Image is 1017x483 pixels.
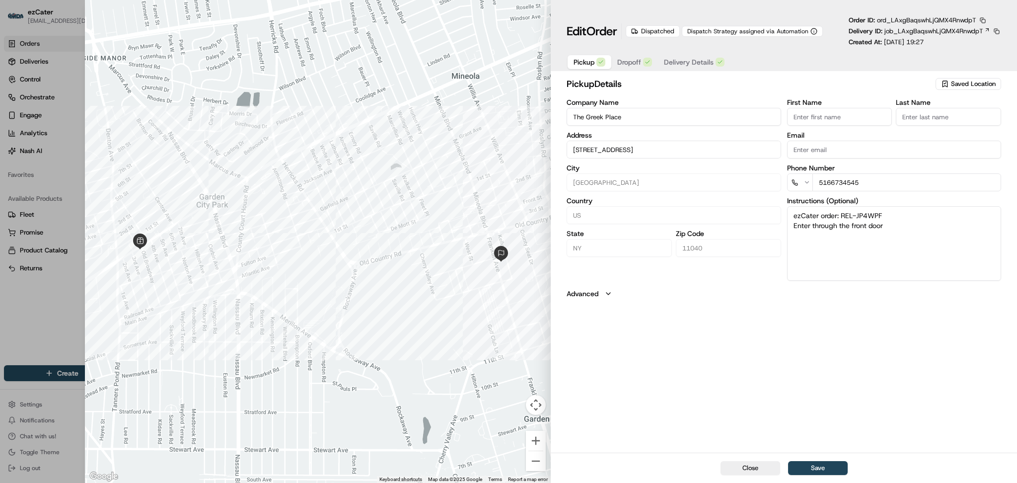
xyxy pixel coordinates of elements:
[379,476,422,483] button: Keyboard shortcuts
[567,164,781,171] label: City
[884,38,924,46] span: [DATE] 19:27
[787,164,1001,171] label: Phone Number
[526,451,546,471] button: Zoom out
[526,395,546,415] button: Map camera controls
[99,168,120,176] span: Pylon
[936,77,1001,91] button: Saved Location
[20,144,76,154] span: Knowledge Base
[87,470,120,483] img: Google
[676,239,781,257] input: Enter zip code
[567,99,781,106] label: Company Name
[169,98,181,110] button: Start new chat
[567,23,617,39] h1: Edit
[664,57,714,67] span: Delivery Details
[567,141,781,159] input: 2144 NY-25, Garden City Park, NY 11040, USA
[626,25,680,37] div: Dispatched
[10,145,18,153] div: 📗
[574,57,594,67] span: Pickup
[567,289,1001,299] button: Advanced
[34,105,126,113] div: We're available if you need us!
[10,40,181,56] p: Welcome 👋
[567,132,781,139] label: Address
[70,168,120,176] a: Powered byPylon
[567,206,781,224] input: Enter country
[428,477,482,482] span: Map data ©2025 Google
[80,140,163,158] a: 💻API Documentation
[84,145,92,153] div: 💻
[586,23,617,39] span: Order
[787,132,1001,139] label: Email
[884,27,990,36] a: job_LAxgBaqswhLjQMX4RnwdpT
[567,239,672,257] input: Enter state
[508,477,548,482] a: Report a map error
[87,470,120,483] a: Open this area in Google Maps (opens a new window)
[488,477,502,482] a: Terms (opens in new tab)
[896,108,1001,126] input: Enter last name
[877,16,976,24] span: ord_LAxgBaqswhLjQMX4RnwdpT
[787,99,892,106] label: First Name
[94,144,159,154] span: API Documentation
[26,64,179,75] input: Got a question? Start typing here...
[787,197,1001,204] label: Instructions (Optional)
[849,27,1001,36] div: Delivery ID:
[884,27,983,36] span: job_LAxgBaqswhLjQMX4RnwdpT
[849,38,924,47] p: Created At:
[567,77,934,91] h2: pickup Details
[787,108,892,126] input: Enter first name
[617,57,641,67] span: Dropoff
[567,173,781,191] input: Enter city
[676,230,781,237] label: Zip Code
[687,27,808,35] span: Dispatch Strategy assigned via Automation
[812,173,1001,191] input: Enter phone number
[567,289,598,299] label: Advanced
[951,80,996,88] span: Saved Location
[787,141,1001,159] input: Enter email
[6,140,80,158] a: 📗Knowledge Base
[849,16,976,25] p: Order ID:
[34,95,163,105] div: Start new chat
[896,99,1001,106] label: Last Name
[721,461,780,475] button: Close
[526,431,546,451] button: Zoom in
[567,197,781,204] label: Country
[567,230,672,237] label: State
[788,461,848,475] button: Save
[787,206,1001,281] textarea: ezCater order: REL-JP4WPF Enter through the front door
[682,26,823,37] button: Dispatch Strategy assigned via Automation
[10,95,28,113] img: 1736555255976-a54dd68f-1ca7-489b-9aae-adbdc363a1c4
[567,108,781,126] input: Enter company name
[10,10,30,30] img: Nash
